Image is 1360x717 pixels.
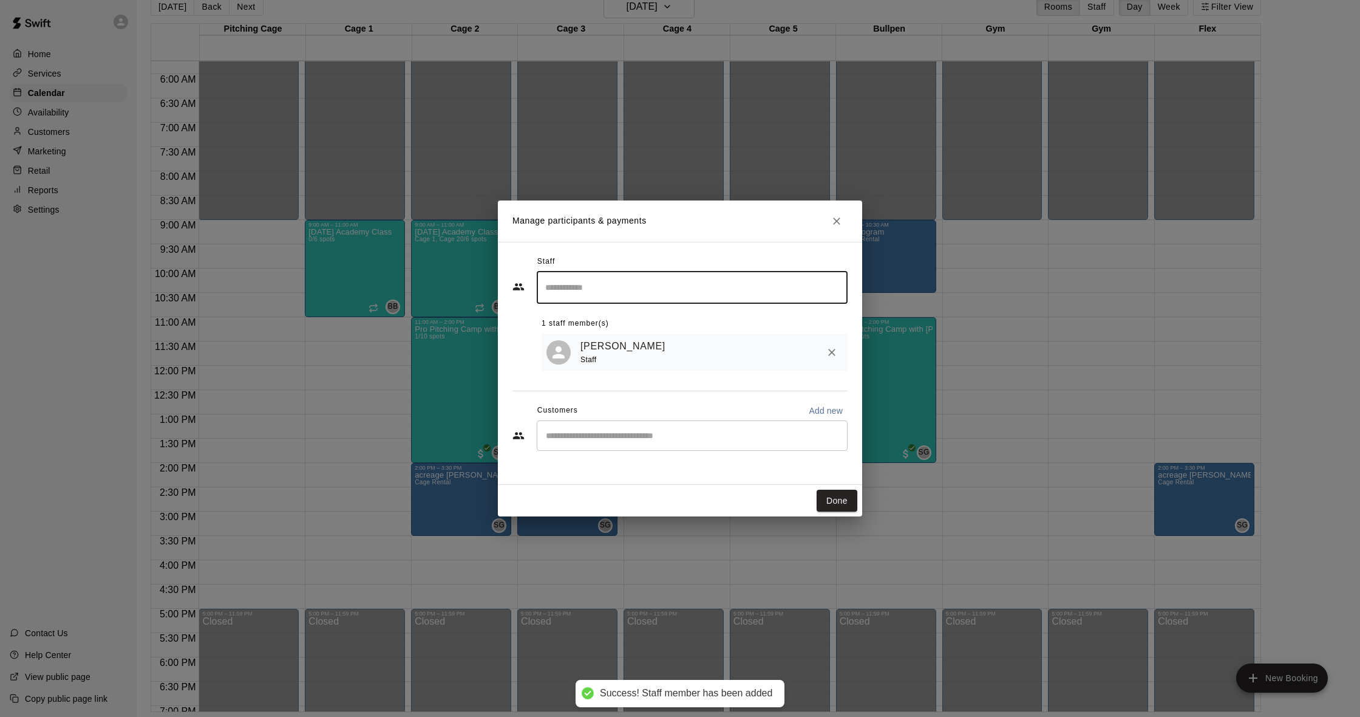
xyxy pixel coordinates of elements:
button: Remove [821,341,843,363]
button: Done [817,490,857,512]
span: Customers [537,401,578,420]
p: Manage participants & payments [512,214,647,227]
button: Add new [804,401,848,420]
p: Add new [809,405,843,417]
svg: Customers [512,430,525,442]
span: Staff [537,252,555,272]
svg: Staff [512,281,525,293]
span: 1 staff member(s) [542,314,609,334]
div: Search staff [537,272,848,304]
div: Success! Staff member has been added [600,687,772,700]
a: [PERSON_NAME] [580,338,665,354]
span: Staff [580,355,596,364]
div: Darin Downs [546,340,571,365]
div: Start typing to search customers... [537,420,848,451]
button: Close [826,210,848,232]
